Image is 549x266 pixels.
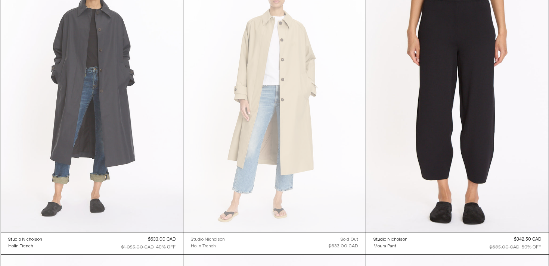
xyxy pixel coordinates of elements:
div: Holin Trench [8,243,33,250]
div: Studio Nicholson [191,237,225,243]
div: Holin Trench [191,243,216,250]
div: $1,055.00 CAD [121,244,154,251]
a: Studio Nicholson [191,236,225,243]
div: Moura Pant [373,243,396,250]
div: Studio Nicholson [8,237,42,243]
div: $342.50 CAD [514,236,541,243]
div: Studio Nicholson [373,237,407,243]
a: Studio Nicholson [373,236,407,243]
a: Studio Nicholson [8,236,42,243]
div: 50% OFF [522,244,541,251]
a: Moura Pant [373,243,407,250]
div: 40% OFF [156,244,176,251]
a: Holin Trench [191,243,225,250]
div: Sold out [341,236,358,243]
a: Holin Trench [8,243,42,250]
div: $633.00 CAD [148,236,176,243]
div: $633.00 CAD [329,243,358,250]
div: $685.00 CAD [490,244,519,251]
